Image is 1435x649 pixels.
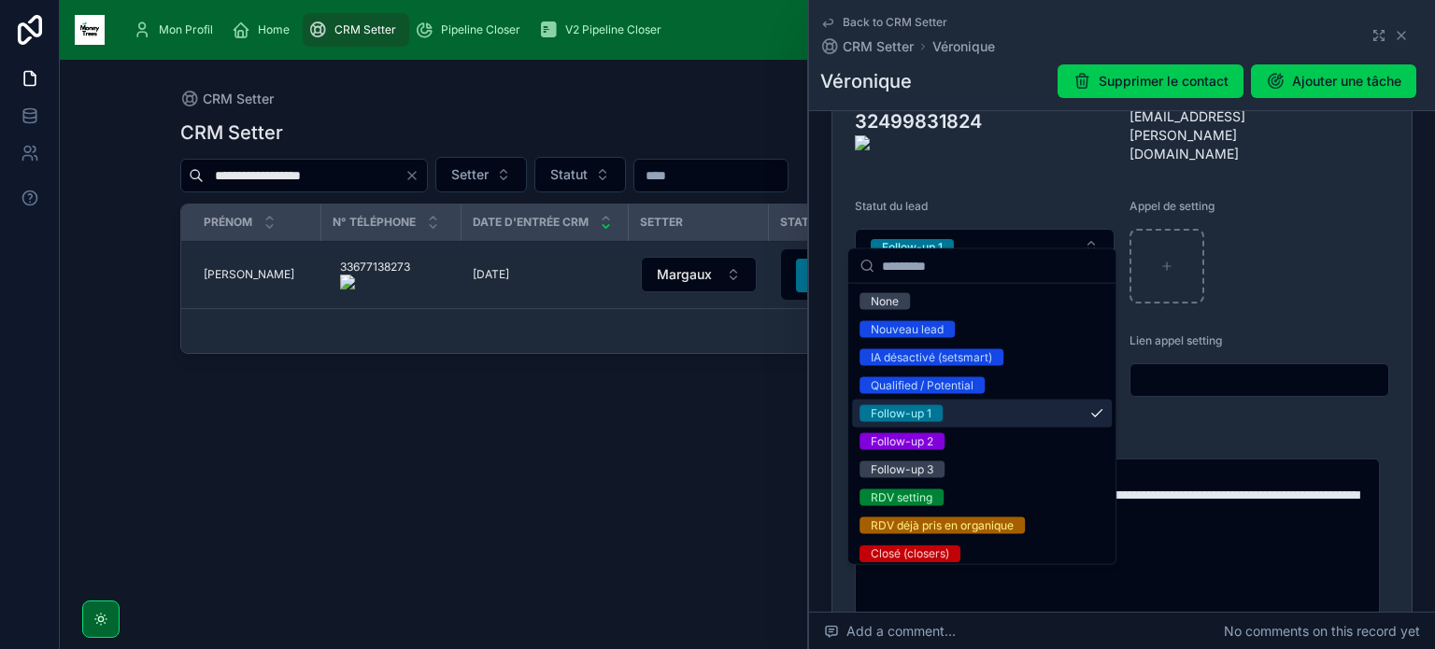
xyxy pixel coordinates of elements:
span: Ajouter une tâche [1292,72,1401,91]
span: CRM Setter [843,37,914,56]
div: None [871,293,899,310]
span: Supprimer le contact [1099,72,1229,91]
button: Select Button [781,249,902,300]
a: Véronique [932,37,995,56]
span: Home [258,22,290,37]
span: [DATE] [473,267,509,282]
a: [DATE] [473,267,618,282]
img: App logo [75,15,105,45]
div: scrollable content [120,9,1360,50]
div: IA désactivé (setsmart) [871,349,992,366]
h1: CRM Setter [180,120,283,146]
button: Select Button [435,157,527,192]
span: Appel de setting [1130,199,1215,213]
div: Nouveau lead [871,321,944,338]
span: Pipeline Closer [441,22,520,37]
span: Setter [640,215,683,230]
a: Home [226,13,303,47]
img: actions-icon.png [855,135,1115,150]
img: actions-icon.png [340,275,410,289]
span: Add a comment... [824,622,956,641]
a: Select Button [640,256,758,293]
div: Follow-up 3 [871,461,933,478]
div: RDV déjà pris en organique [871,517,1014,534]
div: Closé (closers) [871,545,949,562]
onoff-telecom-ce-phone-number-wrapper: 33677138273 [340,260,410,274]
a: V2 Pipeline Closer [533,13,675,47]
button: Select Button [855,229,1115,264]
span: Statut du lead [855,199,928,213]
a: 33677138273 [333,252,450,297]
button: Ajouter une tâche [1251,64,1416,98]
h1: Véronique [820,68,912,94]
button: Supprimer le contact [1058,64,1243,98]
onoff-telecom-ce-phone-number-wrapper: 32499831824 [855,110,982,133]
div: Suggestions [848,284,1115,564]
button: Select Button [534,157,626,192]
a: Select Button [780,248,903,301]
span: V2 Pipeline Closer [565,22,661,37]
div: Follow-up 1 [882,239,943,256]
div: Follow-up 1 [871,405,931,422]
span: N° Téléphone [333,215,416,230]
span: Statut [550,165,588,184]
span: Prénom [204,215,252,230]
span: [EMAIL_ADDRESS][PERSON_NAME][DOMAIN_NAME] [1130,107,1298,163]
span: Statut du lead [780,215,877,230]
a: CRM Setter [303,13,409,47]
a: CRM Setter [180,90,274,108]
span: CRM Setter [334,22,396,37]
span: Margaux [657,265,712,284]
span: Mon Profil [159,22,213,37]
div: Qualified / Potential [871,377,973,394]
a: CRM Setter [820,37,914,56]
a: Mon Profil [127,13,226,47]
button: Select Button [641,257,757,292]
span: Lien appel setting [1130,333,1222,347]
a: Pipeline Closer [409,13,533,47]
span: [PERSON_NAME] [204,267,294,282]
span: CRM Setter [203,90,274,108]
a: Back to CRM Setter [820,15,947,30]
button: Clear [405,168,427,183]
span: Back to CRM Setter [843,15,947,30]
a: [PERSON_NAME] [204,267,310,282]
span: Setter [451,165,489,184]
div: RDV setting [871,489,932,506]
span: Date d'entrée CRM [473,215,589,230]
div: Follow-up 2 [871,433,933,450]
